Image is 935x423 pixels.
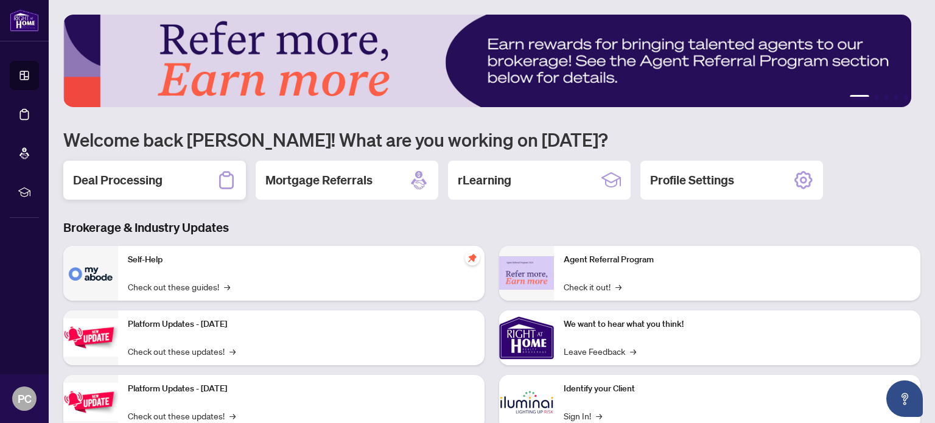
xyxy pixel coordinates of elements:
a: Check out these guides!→ [128,280,230,293]
h2: rLearning [458,172,511,189]
span: → [615,280,622,293]
h2: Profile Settings [650,172,734,189]
p: We want to hear what you think! [564,318,911,331]
a: Check out these updates!→ [128,409,236,422]
img: Agent Referral Program [499,256,554,290]
h2: Deal Processing [73,172,163,189]
img: Self-Help [63,246,118,301]
span: PC [18,390,32,407]
img: Platform Updates - July 21, 2025 [63,318,118,357]
img: logo [10,9,39,32]
h2: Mortgage Referrals [265,172,373,189]
span: → [229,409,236,422]
button: 2 [874,95,879,100]
span: → [224,280,230,293]
span: pushpin [465,251,480,265]
h1: Welcome back [PERSON_NAME]! What are you working on [DATE]? [63,128,920,151]
h3: Brokerage & Industry Updates [63,219,920,236]
img: Platform Updates - July 8, 2025 [63,383,118,421]
a: Sign In!→ [564,409,602,422]
p: Identify your Client [564,382,911,396]
span: → [229,344,236,358]
a: Check out these updates!→ [128,344,236,358]
button: Open asap [886,380,923,417]
img: We want to hear what you think! [499,310,554,365]
button: 1 [850,95,869,100]
button: 5 [903,95,908,100]
a: Check it out!→ [564,280,622,293]
span: → [596,409,602,422]
p: Self-Help [128,253,475,267]
span: → [630,344,636,358]
a: Leave Feedback→ [564,344,636,358]
img: Slide 0 [63,15,911,107]
p: Platform Updates - [DATE] [128,382,475,396]
button: 3 [884,95,889,100]
p: Agent Referral Program [564,253,911,267]
p: Platform Updates - [DATE] [128,318,475,331]
button: 4 [894,95,898,100]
